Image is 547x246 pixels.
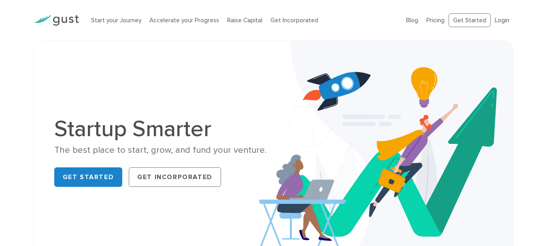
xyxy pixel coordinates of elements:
[34,15,79,26] img: Gust Logo
[426,17,445,24] a: Pricing
[129,167,221,187] a: Get Incorporated
[54,144,268,156] div: The best place to start, grow, and fund your venture.
[227,17,262,24] a: Raise Capital
[495,17,509,24] a: Login
[149,17,219,24] a: Accelerate your Progress
[270,17,318,24] a: Get Incorporated
[449,13,491,28] a: Get Started
[54,118,268,140] h1: Startup Smarter
[54,167,123,187] a: Get Started
[91,17,141,24] a: Start your Journey
[406,17,418,24] a: Blog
